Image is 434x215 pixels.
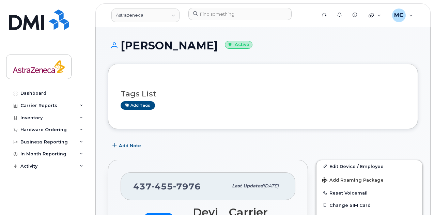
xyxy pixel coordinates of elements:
[225,41,252,49] small: Active
[119,142,141,149] span: Add Note
[133,181,201,191] span: 437
[232,183,263,188] span: Last updated
[173,181,201,191] span: 7976
[316,199,422,211] button: Change SIM Card
[316,160,422,172] a: Edit Device / Employee
[316,187,422,199] button: Reset Voicemail
[108,40,418,51] h1: [PERSON_NAME]
[121,101,155,110] a: Add tags
[121,90,405,98] h3: Tags List
[316,173,422,187] button: Add Roaming Package
[152,181,173,191] span: 455
[263,183,279,188] span: [DATE]
[322,178,384,184] span: Add Roaming Package
[108,139,147,152] button: Add Note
